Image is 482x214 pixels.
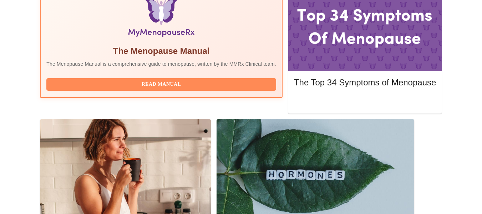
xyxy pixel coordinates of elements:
a: Read More [294,98,438,104]
span: Read More [301,97,429,106]
button: Read Manual [46,78,276,91]
a: Read Manual [46,81,278,87]
h5: The Top 34 Symptoms of Menopause [294,77,436,88]
p: The Menopause Manual is a comprehensive guide to menopause, written by the MMRx Clinical team. [46,60,276,68]
span: Read Manual [54,80,269,89]
h5: The Menopause Manual [46,45,276,57]
button: Read More [294,95,436,108]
